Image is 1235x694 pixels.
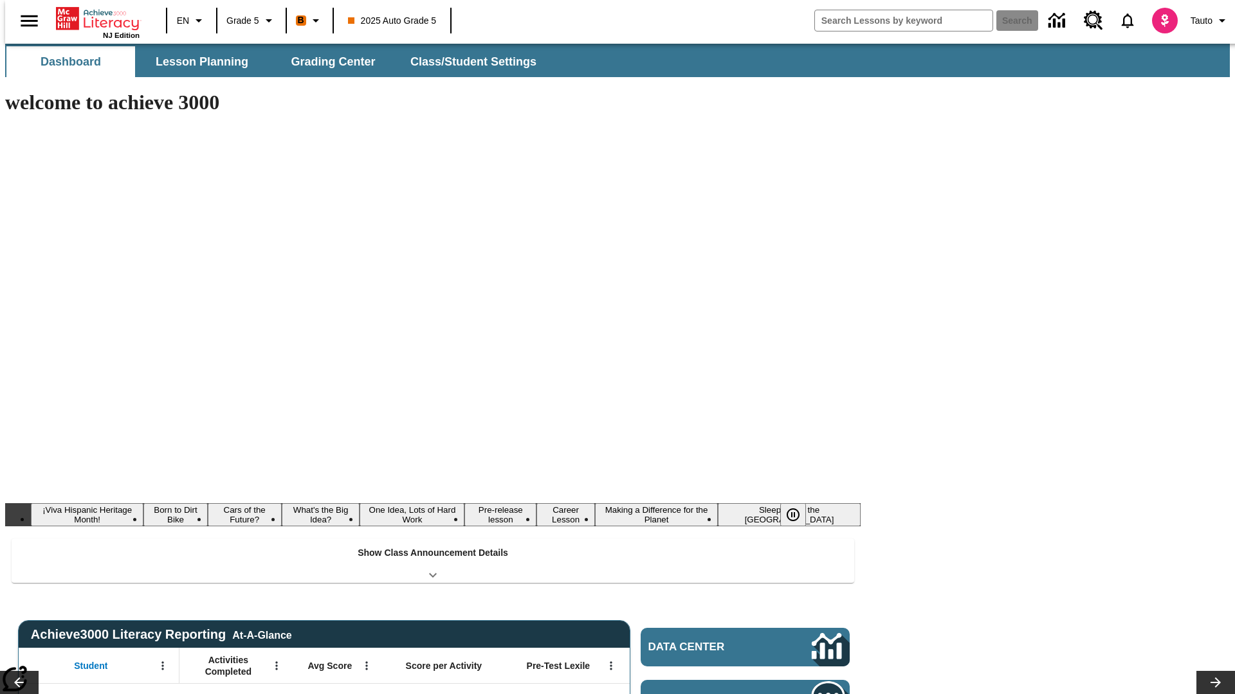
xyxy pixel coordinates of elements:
span: Grade 5 [226,14,259,28]
button: Slide 8 Making a Difference for the Planet [595,503,718,526]
div: Home [56,4,140,39]
button: Open Menu [357,656,376,675]
button: Slide 1 ¡Viva Hispanic Heritage Month! [31,503,143,526]
div: SubNavbar [5,46,548,77]
span: Class/Student Settings [410,55,536,69]
span: B [298,12,304,28]
button: Select a new avatar [1144,4,1185,37]
span: Dashboard [41,55,101,69]
img: avatar image [1152,8,1178,33]
a: Data Center [1041,3,1076,39]
button: Open side menu [10,2,48,40]
input: search field [815,10,993,31]
button: Class/Student Settings [400,46,547,77]
div: SubNavbar [5,44,1230,77]
a: Data Center [641,628,850,666]
button: Lesson carousel, Next [1196,671,1235,694]
span: Tauto [1191,14,1212,28]
button: Slide 6 Pre-release lesson [464,503,536,526]
button: Pause [780,503,806,526]
button: Grading Center [269,46,398,77]
button: Slide 3 Cars of the Future? [208,503,282,526]
button: Boost Class color is orange. Change class color [291,9,329,32]
span: 2025 Auto Grade 5 [348,14,437,28]
button: Dashboard [6,46,135,77]
h1: welcome to achieve 3000 [5,91,861,114]
span: Pre-Test Lexile [527,660,590,672]
button: Slide 2 Born to Dirt Bike [143,503,207,526]
span: Data Center [648,641,769,654]
span: Achieve3000 Literacy Reporting [31,627,292,642]
span: NJ Edition [103,31,140,39]
button: Slide 9 Sleepless in the Animal Kingdom [718,503,861,526]
a: Notifications [1111,4,1144,37]
span: Student [74,660,107,672]
button: Open Menu [267,656,286,675]
span: Score per Activity [406,660,482,672]
div: Pause [780,503,819,526]
div: At-A-Glance [232,627,291,641]
p: Show Class Announcement Details [358,546,508,560]
button: Open Menu [601,656,621,675]
span: Lesson Planning [156,55,248,69]
button: Grade: Grade 5, Select a grade [221,9,282,32]
div: Show Class Announcement Details [12,538,854,583]
button: Slide 7 Career Lesson [536,503,595,526]
span: Activities Completed [186,654,271,677]
a: Home [56,6,140,31]
button: Profile/Settings [1185,9,1235,32]
button: Open Menu [153,656,172,675]
span: Grading Center [291,55,375,69]
span: Avg Score [307,660,352,672]
button: Slide 4 What's the Big Idea? [282,503,360,526]
button: Slide 5 One Idea, Lots of Hard Work [360,503,464,526]
button: Language: EN, Select a language [171,9,212,32]
a: Resource Center, Will open in new tab [1076,3,1111,38]
span: EN [177,14,189,28]
button: Lesson Planning [138,46,266,77]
